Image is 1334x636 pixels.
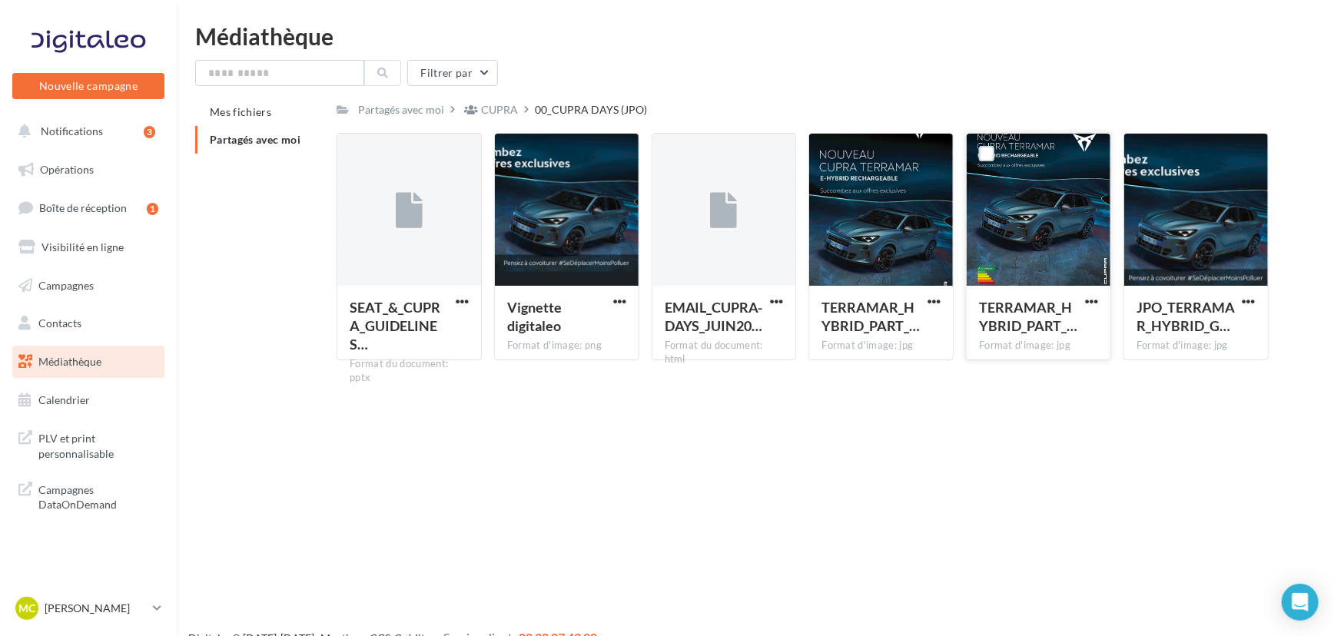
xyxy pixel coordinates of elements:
div: 3 [144,126,155,138]
a: Boîte de réception1 [9,191,168,224]
span: Vignette digitaleo [507,299,562,334]
div: 00_CUPRA DAYS (JPO) [535,102,647,118]
div: Format d'image: jpg [1137,339,1256,353]
a: Opérations [9,154,168,186]
span: MC [18,601,35,616]
a: PLV et print personnalisable [9,422,168,467]
span: TERRAMAR_HYBRID_PART_4x5 copie [979,299,1077,334]
div: Format d'image: jpg [821,339,941,353]
span: Partagés avec moi [210,133,300,146]
span: Campagnes [38,278,94,291]
span: TERRAMAR_HYBRID_PART_9X16 copie [821,299,920,334]
div: CUPRA [481,102,518,118]
a: Campagnes DataOnDemand [9,473,168,518]
button: Filtrer par [407,60,498,86]
span: Campagnes DataOnDemand [38,479,158,512]
span: Médiathèque [38,355,101,368]
a: Médiathèque [9,346,168,378]
span: Visibilité en ligne [41,240,124,253]
span: Notifications [41,124,103,137]
span: JPO_TERRAMAR_HYBRID_GMB copie [1137,299,1235,334]
div: Format d'image: png [507,339,626,353]
button: Nouvelle campagne [12,73,164,99]
span: PLV et print personnalisable [38,428,158,461]
div: Partagés avec moi [358,102,444,118]
a: MC [PERSON_NAME] [12,594,164,623]
span: Mes fichiers [210,105,271,118]
button: Notifications 3 [9,115,161,147]
div: Format du document: pptx [350,357,469,385]
p: [PERSON_NAME] [45,601,147,616]
div: Format du document: html [665,339,784,366]
span: Calendrier [38,393,90,406]
a: Visibilité en ligne [9,231,168,263]
div: Open Intercom Messenger [1282,584,1319,621]
div: Médiathèque [195,25,1316,48]
span: SEAT_&_CUPRA_GUIDELINES_JPO_2025 [350,299,440,353]
a: Campagnes [9,270,168,302]
a: Contacts [9,307,168,340]
span: Opérations [40,163,94,176]
span: Boîte de réception [39,201,127,214]
div: 1 [147,203,158,215]
a: Calendrier [9,384,168,416]
span: EMAIL_CUPRA-DAYS_JUIN2025 [665,299,763,334]
div: Format d'image: jpg [979,339,1098,353]
span: Contacts [38,316,81,330]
